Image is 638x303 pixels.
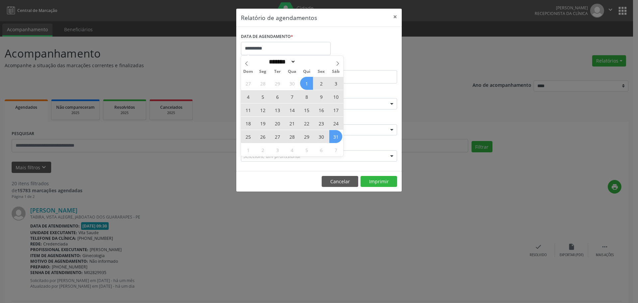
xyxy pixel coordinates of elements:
span: Maio 14, 2025 [285,103,298,116]
span: Maio 3, 2025 [329,77,342,90]
span: Maio 22, 2025 [300,117,313,130]
select: Month [266,58,296,65]
span: Maio 31, 2025 [329,130,342,143]
span: Maio 16, 2025 [315,103,328,116]
span: Seg [256,70,270,74]
span: Junho 3, 2025 [271,143,284,156]
h5: Relatório de agendamentos [241,13,317,22]
span: Maio 30, 2025 [315,130,328,143]
span: Sáb [329,70,343,74]
span: Junho 7, 2025 [329,143,342,156]
span: Maio 4, 2025 [242,90,255,103]
span: Maio 20, 2025 [271,117,284,130]
span: Selecione um profissional [243,153,300,160]
button: Cancelar [322,176,358,187]
span: Maio 25, 2025 [242,130,255,143]
label: ATÉ [321,60,397,70]
span: Maio 9, 2025 [315,90,328,103]
button: Imprimir [361,176,397,187]
span: Maio 12, 2025 [256,103,269,116]
span: Dom [241,70,256,74]
span: Maio 15, 2025 [300,103,313,116]
span: Maio 19, 2025 [256,117,269,130]
input: Year [296,58,318,65]
span: Maio 13, 2025 [271,103,284,116]
label: DATA DE AGENDAMENTO [241,32,293,42]
span: Maio 21, 2025 [285,117,298,130]
span: Maio 5, 2025 [256,90,269,103]
span: Maio 26, 2025 [256,130,269,143]
span: Junho 1, 2025 [242,143,255,156]
span: Sex [314,70,329,74]
span: Junho 4, 2025 [285,143,298,156]
span: Qui [299,70,314,74]
span: Maio 24, 2025 [329,117,342,130]
span: Maio 17, 2025 [329,103,342,116]
span: Maio 7, 2025 [285,90,298,103]
span: Maio 8, 2025 [300,90,313,103]
span: Maio 28, 2025 [285,130,298,143]
span: Maio 27, 2025 [271,130,284,143]
span: Abril 29, 2025 [271,77,284,90]
span: Maio 6, 2025 [271,90,284,103]
span: Junho 5, 2025 [300,143,313,156]
span: Maio 1, 2025 [300,77,313,90]
span: Maio 2, 2025 [315,77,328,90]
span: Ter [270,70,285,74]
span: Maio 23, 2025 [315,117,328,130]
span: Maio 11, 2025 [242,103,255,116]
button: Close [388,9,402,25]
span: Maio 18, 2025 [242,117,255,130]
span: Junho 2, 2025 [256,143,269,156]
span: Maio 10, 2025 [329,90,342,103]
span: Junho 6, 2025 [315,143,328,156]
span: Maio 29, 2025 [300,130,313,143]
span: Qua [285,70,299,74]
span: Abril 27, 2025 [242,77,255,90]
span: Abril 28, 2025 [256,77,269,90]
span: Abril 30, 2025 [285,77,298,90]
